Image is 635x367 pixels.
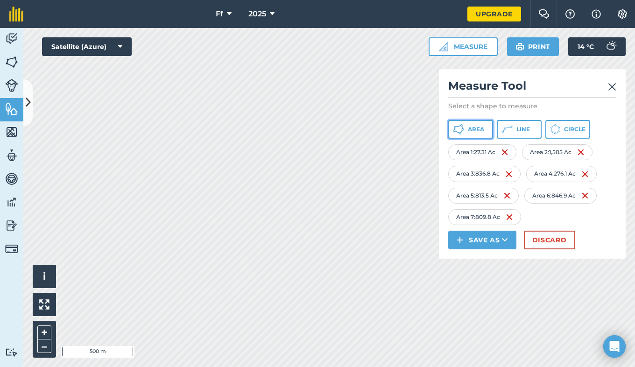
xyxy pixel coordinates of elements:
[577,147,585,158] img: svg+xml;base64,PHN2ZyB4bWxucz0iaHR0cDovL3d3dy53My5vcmcvMjAwMC9zdmciIHdpZHRoPSIxNiIgaGVpZ2h0PSIyNC...
[524,231,575,249] button: Discard
[33,265,56,288] button: i
[581,169,589,180] img: svg+xml;base64,PHN2ZyB4bWxucz0iaHR0cDovL3d3dy53My5vcmcvMjAwMC9zdmciIHdpZHRoPSIxNiIgaGVpZ2h0PSIyNC...
[5,219,18,233] img: svg+xml;base64,PD94bWwgdmVyc2lvbj0iMS4wIiBlbmNvZGluZz0idXRmLTgiPz4KPCEtLSBHZW5lcmF0b3I6IEFkb2JlIE...
[497,120,542,139] button: Line
[601,37,620,56] img: svg+xml;base64,PD94bWwgdmVyc2lvbj0iMS4wIiBlbmNvZGluZz0idXRmLTgiPz4KPCEtLSBHZW5lcmF0b3I6IEFkb2JlIE...
[5,32,18,46] img: svg+xml;base64,PD94bWwgdmVyc2lvbj0iMS4wIiBlbmNvZGluZz0idXRmLTgiPz4KPCEtLSBHZW5lcmF0b3I6IEFkb2JlIE...
[448,78,616,98] h2: Measure Tool
[505,169,513,180] img: svg+xml;base64,PHN2ZyB4bWxucz0iaHR0cDovL3d3dy53My5vcmcvMjAwMC9zdmciIHdpZHRoPSIxNiIgaGVpZ2h0PSIyNC...
[5,242,18,255] img: svg+xml;base64,PD94bWwgdmVyc2lvbj0iMS4wIiBlbmNvZGluZz0idXRmLTgiPz4KPCEtLSBHZW5lcmF0b3I6IEFkb2JlIE...
[5,79,18,92] img: svg+xml;base64,PD94bWwgdmVyc2lvbj0iMS4wIiBlbmNvZGluZz0idXRmLTgiPz4KPCEtLSBHZW5lcmF0b3I6IEFkb2JlIE...
[501,147,508,158] img: svg+xml;base64,PHN2ZyB4bWxucz0iaHR0cDovL3d3dy53My5vcmcvMjAwMC9zdmciIHdpZHRoPSIxNiIgaGVpZ2h0PSIyNC...
[545,120,590,139] button: Circle
[448,120,493,139] button: Area
[37,325,51,339] button: +
[448,231,516,249] button: Save as
[448,144,516,160] div: Area 1 : 27.31 Ac
[5,55,18,69] img: svg+xml;base64,PHN2ZyB4bWxucz0iaHR0cDovL3d3dy53My5vcmcvMjAwMC9zdmciIHdpZHRoPSI1NiIgaGVpZ2h0PSI2MC...
[564,126,586,133] span: Circle
[522,144,593,160] div: Area 2 : 1,505 Ac
[457,234,463,246] img: svg+xml;base64,PHN2ZyB4bWxucz0iaHR0cDovL3d3dy53My5vcmcvMjAwMC9zdmciIHdpZHRoPSIxNCIgaGVpZ2h0PSIyNC...
[5,348,18,357] img: svg+xml;base64,PD94bWwgdmVyc2lvbj0iMS4wIiBlbmNvZGluZz0idXRmLTgiPz4KPCEtLSBHZW5lcmF0b3I6IEFkb2JlIE...
[39,299,49,310] img: Four arrows, one pointing top left, one top right, one bottom right and the last bottom left
[507,37,559,56] button: Print
[5,195,18,209] img: svg+xml;base64,PD94bWwgdmVyc2lvbj0iMS4wIiBlbmNvZGluZz0idXRmLTgiPz4KPCEtLSBHZW5lcmF0b3I6IEFkb2JlIE...
[448,166,521,182] div: Area 3 : 836.8 Ac
[37,339,51,353] button: –
[468,126,484,133] span: Area
[516,126,530,133] span: Line
[503,190,511,201] img: svg+xml;base64,PHN2ZyB4bWxucz0iaHR0cDovL3d3dy53My5vcmcvMjAwMC9zdmciIHdpZHRoPSIxNiIgaGVpZ2h0PSIyNC...
[448,101,616,111] p: Select a shape to measure
[515,41,524,52] img: svg+xml;base64,PHN2ZyB4bWxucz0iaHR0cDovL3d3dy53My5vcmcvMjAwMC9zdmciIHdpZHRoPSIxOSIgaGVpZ2h0PSIyNC...
[581,190,589,201] img: svg+xml;base64,PHN2ZyB4bWxucz0iaHR0cDovL3d3dy53My5vcmcvMjAwMC9zdmciIHdpZHRoPSIxNiIgaGVpZ2h0PSIyNC...
[526,166,597,182] div: Area 4 : 276.1 Ac
[538,9,550,19] img: Two speech bubbles overlapping with the left bubble in the forefront
[42,37,132,56] button: Satellite (Azure)
[9,7,23,21] img: fieldmargin Logo
[608,81,616,92] img: svg+xml;base64,PHN2ZyB4bWxucz0iaHR0cDovL3d3dy53My5vcmcvMjAwMC9zdmciIHdpZHRoPSIyMiIgaGVpZ2h0PSIzMC...
[506,212,513,223] img: svg+xml;base64,PHN2ZyB4bWxucz0iaHR0cDovL3d3dy53My5vcmcvMjAwMC9zdmciIHdpZHRoPSIxNiIgaGVpZ2h0PSIyNC...
[5,172,18,186] img: svg+xml;base64,PD94bWwgdmVyc2lvbj0iMS4wIiBlbmNvZGluZz0idXRmLTgiPz4KPCEtLSBHZW5lcmF0b3I6IEFkb2JlIE...
[524,188,597,204] div: Area 6 : 846.9 Ac
[5,102,18,116] img: svg+xml;base64,PHN2ZyB4bWxucz0iaHR0cDovL3d3dy53My5vcmcvMjAwMC9zdmciIHdpZHRoPSI1NiIgaGVpZ2h0PSI2MC...
[5,148,18,162] img: svg+xml;base64,PD94bWwgdmVyc2lvbj0iMS4wIiBlbmNvZGluZz0idXRmLTgiPz4KPCEtLSBHZW5lcmF0b3I6IEFkb2JlIE...
[429,37,498,56] button: Measure
[448,188,519,204] div: Area 5 : 813.5 Ac
[578,37,594,56] span: 14 ° C
[617,9,628,19] img: A cog icon
[216,8,223,20] span: Ff
[467,7,521,21] a: Upgrade
[43,270,46,282] span: i
[564,9,576,19] img: A question mark icon
[592,8,601,20] img: svg+xml;base64,PHN2ZyB4bWxucz0iaHR0cDovL3d3dy53My5vcmcvMjAwMC9zdmciIHdpZHRoPSIxNyIgaGVpZ2h0PSIxNy...
[603,335,626,358] div: Open Intercom Messenger
[568,37,626,56] button: 14 °C
[448,209,521,225] div: Area 7 : 809.8 Ac
[248,8,266,20] span: 2025
[439,42,448,51] img: Ruler icon
[5,125,18,139] img: svg+xml;base64,PHN2ZyB4bWxucz0iaHR0cDovL3d3dy53My5vcmcvMjAwMC9zdmciIHdpZHRoPSI1NiIgaGVpZ2h0PSI2MC...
